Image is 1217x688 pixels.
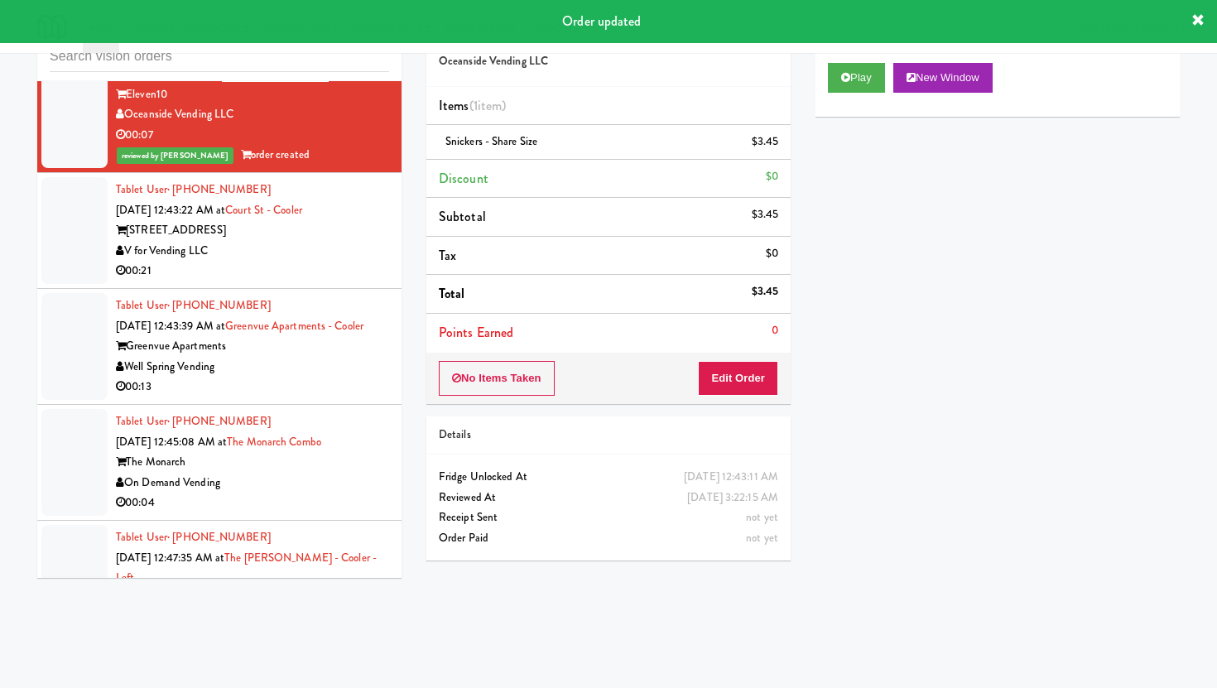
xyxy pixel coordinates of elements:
span: [DATE] 12:43:39 AM at [116,318,225,334]
span: Total [439,284,465,303]
span: Items [439,96,506,115]
div: Greenvue Apartments [116,336,389,357]
li: Tablet User· [PHONE_NUMBER][DATE] 12:43:11 AM atEleven10 Cooler - RightEleven10Oceanside Vending ... [37,36,402,173]
div: 00:04 [116,493,389,513]
a: Tablet User· [PHONE_NUMBER] [116,529,271,545]
div: Oceanside Vending LLC [116,104,389,125]
span: · [PHONE_NUMBER] [167,181,271,197]
span: Snickers - Share Size [445,133,537,149]
span: not yet [746,509,778,525]
div: Reviewed At [439,488,778,508]
div: Eleven10 [116,84,389,105]
input: Search vision orders [50,41,389,72]
span: · [PHONE_NUMBER] [167,529,271,545]
span: Tax [439,246,456,265]
div: Receipt Sent [439,508,778,528]
div: [STREET_ADDRESS] [116,220,389,241]
li: Tablet User· [PHONE_NUMBER][DATE] 12:43:39 AM atGreenvue Apartments - CoolerGreenvue ApartmentsWe... [37,289,402,405]
div: On Demand Vending [116,473,389,493]
ng-pluralize: item [478,96,502,115]
span: [DATE] 12:43:22 AM at [116,202,225,218]
a: The Monarch Combo [227,434,321,450]
div: Details [439,425,778,445]
a: Tablet User· [PHONE_NUMBER] [116,297,271,313]
span: not yet [746,530,778,546]
span: (1 ) [469,96,507,115]
li: Tablet User· [PHONE_NUMBER][DATE] 12:45:08 AM atThe Monarch ComboThe MonarchOn Demand Vending00:04 [37,405,402,521]
span: Order updated [562,12,641,31]
div: 00:07 [116,125,389,146]
div: Well Spring Vending [116,357,389,378]
a: Greenvue Apartments - Cooler [225,318,363,334]
span: Points Earned [439,323,513,342]
div: [DATE] 3:22:15 AM [687,488,778,508]
div: 00:13 [116,377,389,397]
div: Order Paid [439,528,778,549]
div: $3.45 [752,204,779,225]
div: $0 [766,243,778,264]
a: Tablet User· [PHONE_NUMBER] [116,413,271,429]
span: order created [241,147,310,162]
li: Tablet User· [PHONE_NUMBER][DATE] 12:43:22 AM atCourt St - Cooler[STREET_ADDRESS]V for Vending LL... [37,173,402,289]
h5: Oceanside Vending LLC [439,55,778,68]
button: No Items Taken [439,361,555,396]
button: Play [828,63,885,93]
div: $0 [766,166,778,187]
span: [DATE] 12:45:08 AM at [116,434,227,450]
div: Fridge Unlocked At [439,467,778,488]
span: [DATE] 12:47:35 AM at [116,550,224,565]
div: $3.45 [752,281,779,302]
span: · [PHONE_NUMBER] [167,297,271,313]
div: $3.45 [752,132,779,152]
div: V for Vending LLC [116,241,389,262]
span: · [PHONE_NUMBER] [167,413,271,429]
a: Court St - Cooler [225,202,302,218]
div: The Monarch [116,452,389,473]
button: New Window [893,63,993,93]
a: The [PERSON_NAME] - Cooler - Left [116,550,377,586]
div: 00:21 [116,261,389,281]
span: reviewed by [PERSON_NAME] [117,147,233,164]
li: Tablet User· [PHONE_NUMBER][DATE] 12:47:35 AM atThe [PERSON_NAME] - Cooler - LeftThe [PERSON_NAME... [37,521,402,657]
span: Discount [439,169,488,188]
div: [DATE] 12:43:11 AM [684,467,778,488]
button: Edit Order [698,361,778,396]
div: 0 [772,320,778,341]
a: Tablet User· [PHONE_NUMBER] [116,181,271,197]
span: Subtotal [439,207,486,226]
